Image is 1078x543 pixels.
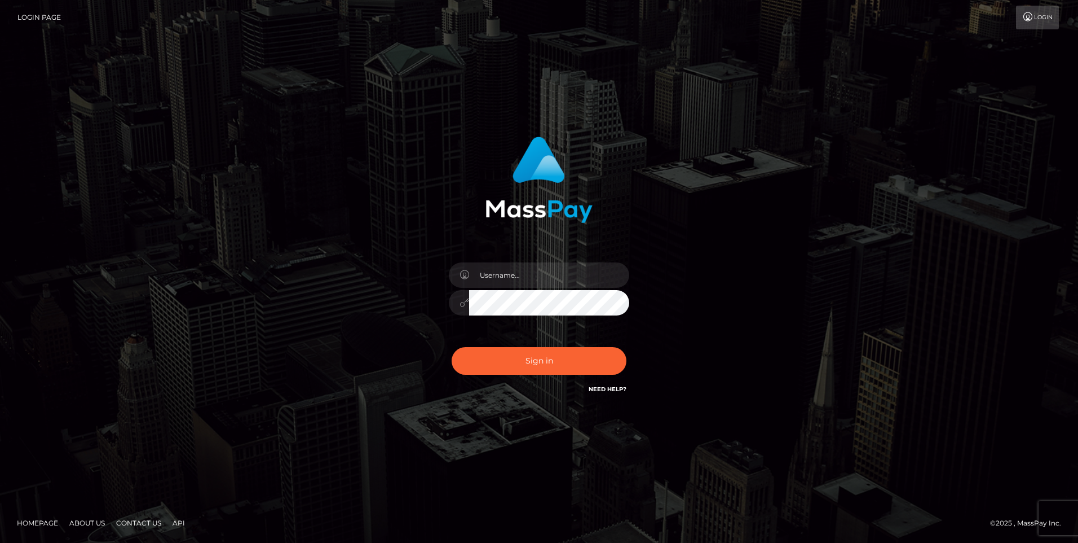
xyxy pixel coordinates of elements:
[168,514,189,532] a: API
[469,262,629,288] input: Username...
[65,514,109,532] a: About Us
[112,514,166,532] a: Contact Us
[589,386,626,393] a: Need Help?
[485,137,593,223] img: MassPay Login
[1016,6,1059,29] a: Login
[12,514,63,532] a: Homepage
[990,517,1070,529] div: © 2025 , MassPay Inc.
[452,347,626,375] button: Sign in
[17,6,61,29] a: Login Page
